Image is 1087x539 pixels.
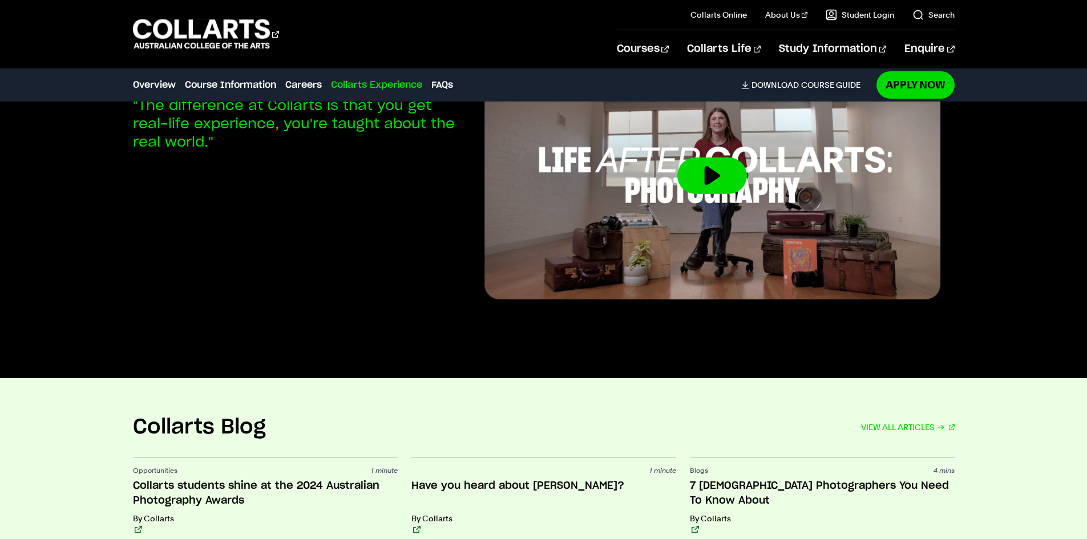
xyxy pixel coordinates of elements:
[741,80,870,90] a: DownloadCourse Guide
[133,479,398,508] h3: Collarts students shine at the 2024 Australian Photography Awards
[912,9,955,21] a: Search
[690,513,955,524] p: By Collarts
[617,30,669,68] a: Courses
[185,78,276,92] a: Course Information
[861,419,955,435] a: VIEW ALL ARTICLES
[133,97,456,152] p: "The difference at Collarts is that you get real-life experience, you're taught about the real wo...
[285,78,322,92] a: Careers
[133,467,177,474] span: Opportunities
[690,467,708,474] span: Blogs
[690,479,955,508] h3: 7 [DEMOGRAPHIC_DATA] Photographers You Need To Know About
[690,458,955,533] a: Blogs 4 mins 7 [DEMOGRAPHIC_DATA] Photographers You Need To Know About By Collarts
[133,78,176,92] a: Overview
[649,467,676,474] span: 1 minute
[331,78,422,92] a: Collarts Experience
[690,9,747,21] a: Collarts Online
[133,458,398,533] a: Opportunities 1 minute Collarts students shine at the 2024 Australian Photography Awards By Collarts
[934,467,955,474] span: 4 mins
[411,479,676,508] h3: Have you heard about [PERSON_NAME]?
[779,30,886,68] a: Study Information
[371,467,398,474] span: 1 minute
[751,80,799,90] span: Download
[133,513,398,524] p: By Collarts
[826,9,894,21] a: Student Login
[411,513,676,524] p: By Collarts
[876,71,955,98] a: Apply Now
[470,39,955,312] img: Video thumbnail
[133,415,266,440] h2: Collarts Blog
[904,30,954,68] a: Enquire
[765,9,807,21] a: About Us
[687,30,761,68] a: Collarts Life
[133,18,279,50] div: Go to homepage
[411,458,676,533] a: 1 minute Have you heard about [PERSON_NAME]? By Collarts
[431,78,453,92] a: FAQs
